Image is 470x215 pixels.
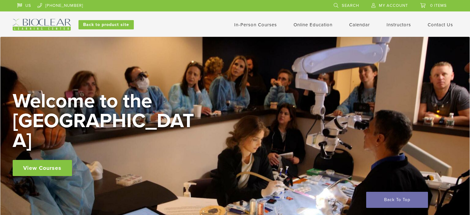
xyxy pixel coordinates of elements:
a: View Courses [13,160,72,176]
img: Bioclear [13,19,71,31]
a: Calendar [349,22,370,28]
span: 0 items [430,3,447,8]
a: Online Education [294,22,332,28]
a: Contact Us [428,22,453,28]
span: My Account [379,3,408,8]
a: Back to product site [78,20,134,29]
a: In-Person Courses [234,22,277,28]
span: Search [342,3,359,8]
a: Back To Top [366,192,428,208]
h2: Welcome to the [GEOGRAPHIC_DATA] [13,91,198,151]
a: Instructors [387,22,411,28]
